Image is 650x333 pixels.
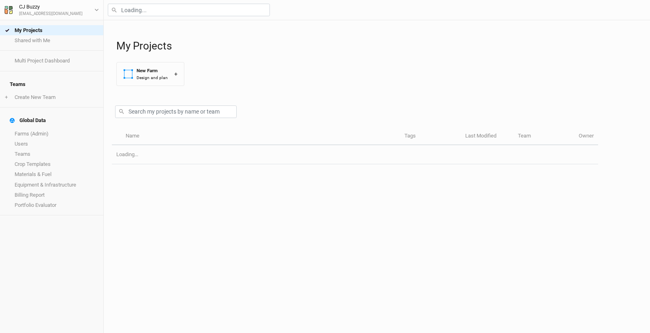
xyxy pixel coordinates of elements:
[112,145,598,164] td: Loading...
[174,70,177,78] div: +
[108,4,270,16] input: Loading...
[116,62,184,86] button: New FarmDesign and plan+
[513,128,574,145] th: Team
[115,105,237,118] input: Search my projects by name or team
[116,40,642,52] h1: My Projects
[400,128,461,145] th: Tags
[10,117,46,124] div: Global Data
[19,3,83,11] div: CJ Buzzy
[137,67,168,74] div: New Farm
[5,94,8,101] span: +
[4,2,99,17] button: CJ Buzzy[EMAIL_ADDRESS][DOMAIN_NAME]
[19,11,83,17] div: [EMAIL_ADDRESS][DOMAIN_NAME]
[574,128,598,145] th: Owner
[137,75,168,81] div: Design and plan
[121,128,400,145] th: Name
[5,76,98,92] h4: Teams
[461,128,513,145] th: Last Modified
